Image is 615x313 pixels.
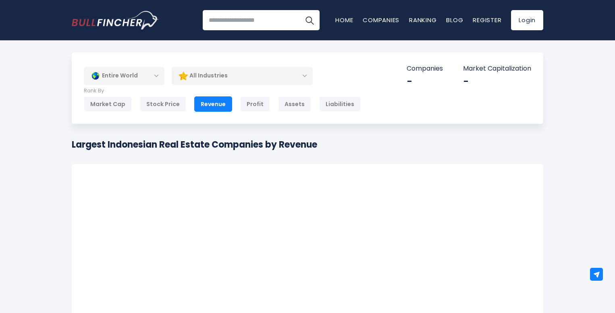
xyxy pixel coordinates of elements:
div: Entire World [84,67,164,85]
button: Search [299,10,320,30]
a: Register [473,16,501,24]
div: Liabilities [319,96,361,112]
img: Bullfincher logo [72,11,159,29]
a: Login [511,10,543,30]
p: Companies [407,65,443,73]
div: Revenue [194,96,232,112]
div: Assets [278,96,311,112]
p: Rank By [84,88,361,94]
p: Market Capitalization [463,65,531,73]
a: Ranking [409,16,436,24]
div: Stock Price [140,96,186,112]
a: Blog [446,16,463,24]
a: Companies [363,16,399,24]
a: Home [335,16,353,24]
h1: Largest Indonesian Real Estate Companies by Revenue [72,138,317,151]
div: - [407,75,443,88]
a: Go to homepage [72,11,158,29]
div: All Industries [172,67,313,85]
div: Market Cap [84,96,132,112]
div: - [463,75,531,88]
div: Profit [240,96,270,112]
